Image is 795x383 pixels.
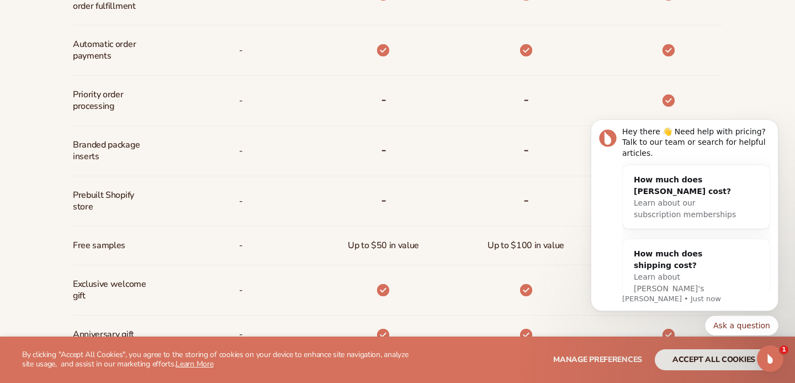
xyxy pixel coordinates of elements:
iframe: Intercom notifications message [574,106,795,377]
span: - [239,324,243,345]
span: Prebuilt Shopify store [73,185,146,217]
a: Learn More [176,359,213,369]
span: Branded package inserts [73,135,146,167]
p: By clicking "Accept All Cookies", you agree to the storing of cookies on your device to enhance s... [22,350,415,369]
span: Anniversary gift [73,324,134,345]
span: - [239,141,243,161]
b: - [381,141,386,159]
span: Manage preferences [553,354,642,365]
span: 1 [780,345,788,354]
b: - [523,191,529,209]
b: - [523,141,529,159]
span: Priority order processing [73,85,146,117]
span: - [239,40,243,61]
span: Up to $50 in value [348,235,419,256]
b: - [381,91,386,108]
button: Manage preferences [553,349,642,370]
iframe: Intercom live chat [757,345,783,372]
span: Up to $100 in value [487,235,564,256]
span: Free samples [73,235,125,256]
span: - [239,235,243,256]
span: - [239,191,243,212]
span: - [239,280,243,301]
span: - [239,91,243,111]
span: Automatic order payments [73,34,146,66]
span: Exclusive welcome gift [73,274,146,306]
b: - [381,191,386,209]
b: - [523,91,529,108]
